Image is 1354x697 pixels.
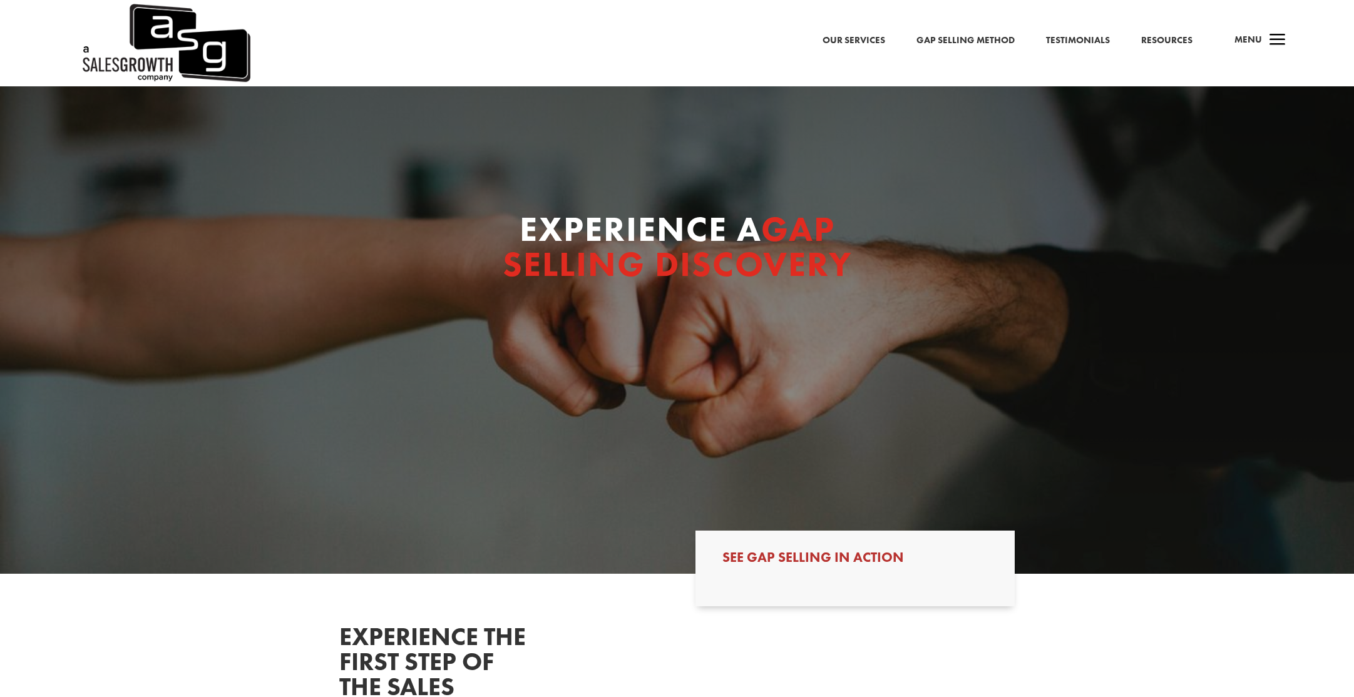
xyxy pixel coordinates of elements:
[916,33,1015,49] a: Gap Selling Method
[1046,33,1110,49] a: Testimonials
[500,211,854,288] h1: Experience a
[503,206,852,287] span: Gap Selling Discovery
[722,551,988,571] h3: See Gap Selling in Action
[823,33,885,49] a: Our Services
[1234,33,1262,46] span: Menu
[1265,28,1290,53] span: a
[1141,33,1192,49] a: Resources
